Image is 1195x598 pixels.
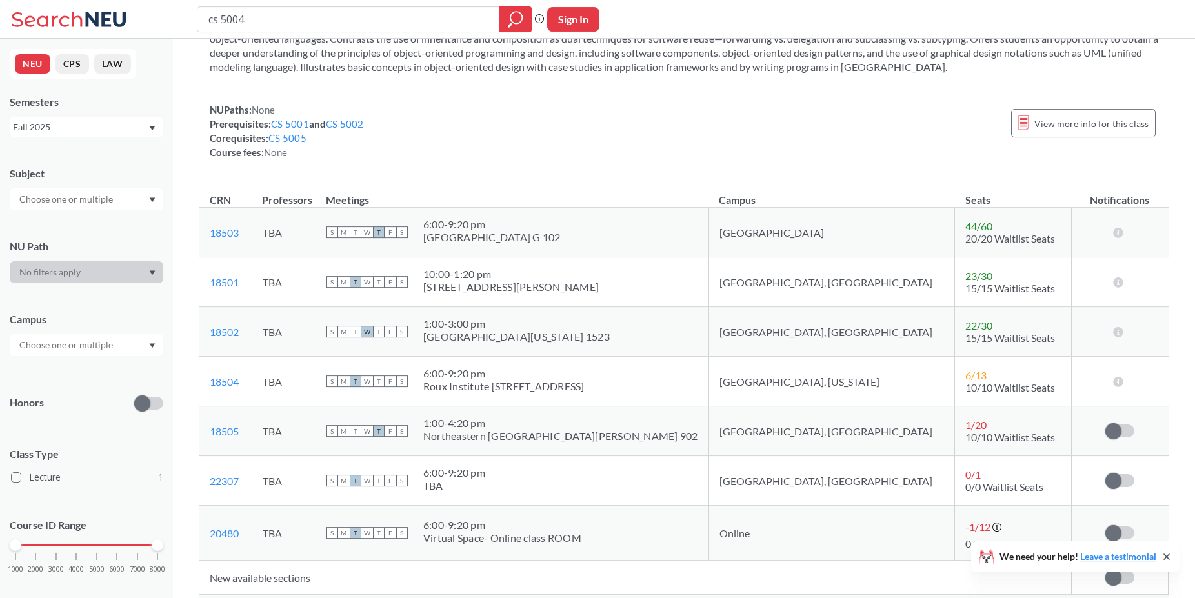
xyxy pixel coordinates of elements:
td: TBA [252,307,316,357]
td: TBA [252,208,316,257]
span: F [385,326,396,337]
div: NU Path [10,239,163,254]
span: W [361,425,373,437]
svg: magnifying glass [508,10,523,28]
td: [GEOGRAPHIC_DATA] [708,208,955,257]
div: 6:00 - 9:20 pm [423,466,485,479]
a: 18503 [210,226,239,239]
svg: Dropdown arrow [149,126,156,131]
span: 6000 [109,566,125,573]
a: 22307 [210,475,239,487]
span: T [373,425,385,437]
span: 10/10 Waitlist Seats [965,431,1055,443]
div: [GEOGRAPHIC_DATA][US_STATE] 1523 [423,330,610,343]
button: Sign In [547,7,599,32]
span: 3000 [48,566,64,573]
span: M [338,276,350,288]
span: T [350,425,361,437]
span: M [338,475,350,486]
svg: Dropdown arrow [149,197,156,203]
div: TBA [423,479,485,492]
span: 0/0 Waitlist Seats [965,537,1043,550]
div: magnifying glass [499,6,532,32]
section: Presents a comparative approach to object-oriented programming and design. Discusses the concepts... [210,17,1158,74]
div: CRN [210,193,231,207]
svg: Dropdown arrow [149,343,156,348]
td: [GEOGRAPHIC_DATA], [US_STATE] [708,357,955,406]
div: Subject [10,166,163,181]
a: Leave a testimonial [1080,551,1156,562]
span: T [373,326,385,337]
span: T [350,276,361,288]
td: TBA [252,406,316,456]
span: S [396,425,408,437]
span: W [361,326,373,337]
span: 4000 [68,566,84,573]
span: 22 / 30 [965,319,992,332]
span: S [396,326,408,337]
a: 20480 [210,527,239,539]
span: S [396,226,408,238]
div: 6:00 - 9:20 pm [423,367,585,380]
span: F [385,226,396,238]
span: S [326,475,338,486]
th: Notifications [1071,180,1168,208]
p: Honors [10,395,44,410]
span: M [338,527,350,539]
div: NUPaths: Prerequisites: and Corequisites: Course fees: [210,103,364,159]
svg: Dropdown arrow [149,270,156,275]
div: 6:00 - 9:20 pm [423,519,581,532]
th: Campus [708,180,955,208]
span: T [350,527,361,539]
th: Meetings [316,180,708,208]
span: 15/15 Waitlist Seats [965,282,1055,294]
span: 10/10 Waitlist Seats [965,381,1055,394]
span: T [373,276,385,288]
div: 10:00 - 1:20 pm [423,268,599,281]
span: M [338,326,350,337]
span: T [350,475,361,486]
span: W [361,226,373,238]
span: 23 / 30 [965,270,992,282]
span: We need your help! [999,552,1156,561]
span: M [338,226,350,238]
div: [STREET_ADDRESS][PERSON_NAME] [423,281,599,294]
span: 20/20 Waitlist Seats [965,232,1055,244]
div: 1:00 - 3:00 pm [423,317,610,330]
a: 18502 [210,326,239,338]
span: T [350,326,361,337]
a: 18505 [210,425,239,437]
div: Dropdown arrow [10,261,163,283]
span: S [396,276,408,288]
span: S [326,276,338,288]
span: -1 / 12 [965,521,990,533]
div: Northeastern [GEOGRAPHIC_DATA][PERSON_NAME] 902 [423,430,698,443]
td: [GEOGRAPHIC_DATA], [GEOGRAPHIC_DATA] [708,406,955,456]
input: Choose one or multiple [13,192,121,207]
span: F [385,527,396,539]
span: 7000 [130,566,145,573]
a: CS 5005 [268,132,306,144]
a: 18504 [210,375,239,388]
div: 6:00 - 9:20 pm [423,218,561,231]
span: 0 / 1 [965,468,981,481]
span: 8000 [150,566,165,573]
span: F [385,375,396,387]
span: W [361,276,373,288]
span: 1 [158,470,163,484]
span: 15/15 Waitlist Seats [965,332,1055,344]
td: [GEOGRAPHIC_DATA], [GEOGRAPHIC_DATA] [708,257,955,307]
span: M [338,425,350,437]
span: S [326,375,338,387]
span: F [385,475,396,486]
span: T [350,375,361,387]
span: 6 / 13 [965,369,987,381]
input: Class, professor, course number, "phrase" [207,8,490,30]
span: W [361,527,373,539]
button: LAW [94,54,131,74]
span: None [264,146,287,158]
span: F [385,276,396,288]
div: Fall 2025 [13,120,148,134]
a: CS 5001 [271,118,309,130]
td: Online [708,506,955,561]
